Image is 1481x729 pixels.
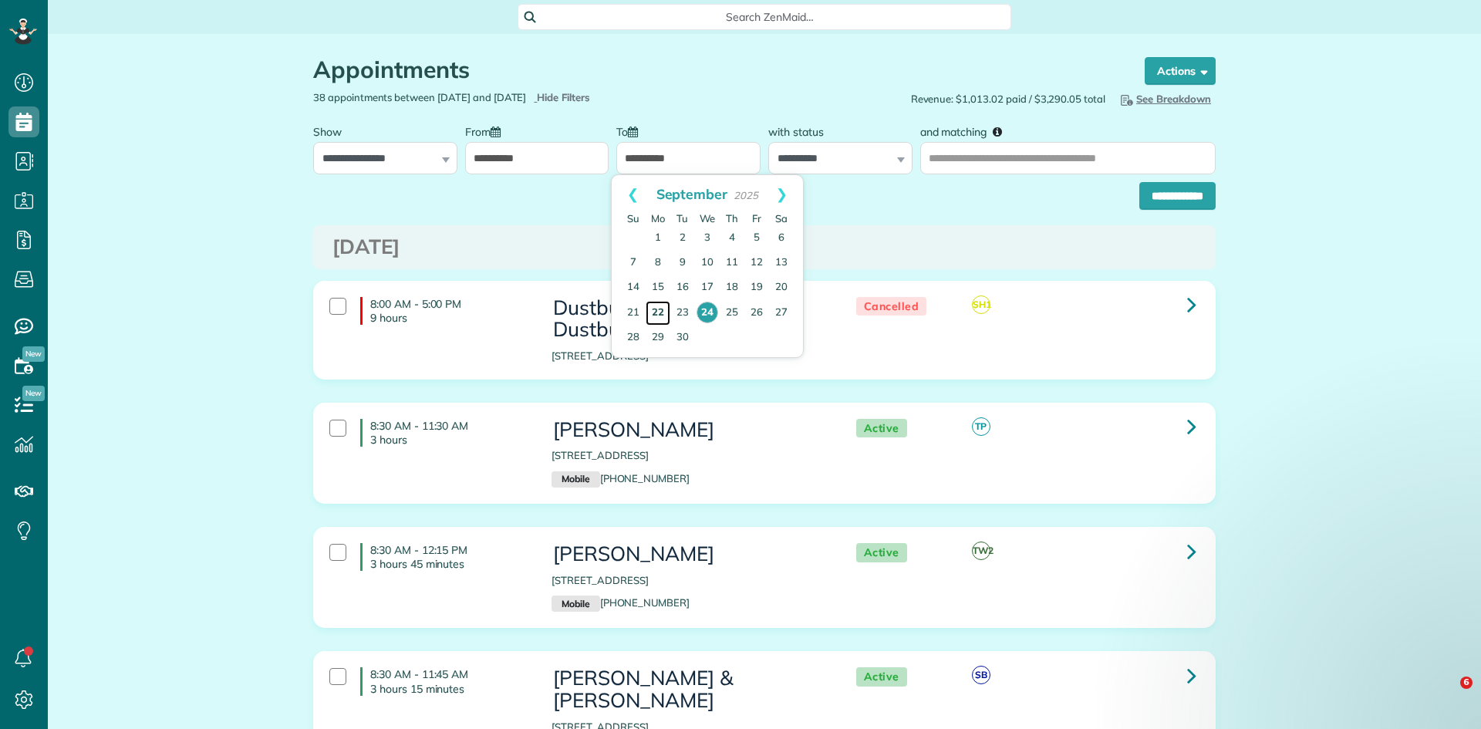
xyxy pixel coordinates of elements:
a: 5 [744,226,769,251]
span: Friday [752,212,761,224]
a: 17 [695,275,720,300]
a: 11 [720,251,744,275]
h4: 8:30 AM - 11:45 AM [360,667,528,695]
a: 2 [670,226,695,251]
a: 13 [769,251,794,275]
a: 16 [670,275,695,300]
label: To [616,116,646,145]
a: 21 [621,301,646,326]
a: 1 [646,226,670,251]
span: Revenue: $1,013.02 paid / $3,290.05 total [911,92,1105,106]
iframe: Intercom live chat [1429,677,1466,714]
h3: [PERSON_NAME] [552,419,825,441]
a: 18 [720,275,744,300]
button: See Breakdown [1113,90,1216,107]
div: 38 appointments between [DATE] and [DATE] [302,90,764,105]
h3: [PERSON_NAME] [552,543,825,565]
a: 15 [646,275,670,300]
p: [STREET_ADDRESS] [552,448,825,463]
p: 3 hours 15 minutes [370,682,528,696]
a: Next [761,175,803,214]
span: Thursday [726,212,738,224]
a: 14 [621,275,646,300]
span: TP [972,417,990,436]
small: Mobile [552,596,599,613]
a: 8 [646,251,670,275]
a: 26 [744,301,769,326]
a: 4 [720,226,744,251]
span: Monday [651,212,665,224]
h4: 8:30 AM - 12:15 PM [360,543,528,571]
a: Mobile[PHONE_NUMBER] [552,596,690,609]
h4: 8:00 AM - 5:00 PM [360,297,528,325]
h4: 8:30 AM - 11:30 AM [360,419,528,447]
a: 12 [744,251,769,275]
p: [STREET_ADDRESS] [552,349,825,363]
h3: [DATE] [332,236,1196,258]
p: 3 hours [370,433,528,447]
a: 22 [646,301,670,326]
h1: Appointments [313,57,1115,83]
a: 30 [670,326,695,350]
span: TW2 [972,542,990,560]
label: From [465,116,508,145]
span: Tuesday [676,212,688,224]
span: Sunday [627,212,639,224]
span: SH1 [972,295,990,314]
p: 9 hours [370,311,528,325]
small: Mobile [552,471,599,488]
h3: Dustbusters Office (Dk's Dustbusters) [552,297,825,341]
span: See Breakdown [1118,93,1211,105]
span: Hide Filters [537,90,590,105]
a: 23 [670,301,695,326]
span: Active [856,667,907,687]
span: SB [972,666,990,684]
span: New [22,386,45,401]
span: Active [856,419,907,438]
a: 24 [697,302,718,323]
a: Mobile[PHONE_NUMBER] [552,472,690,484]
a: 25 [720,301,744,326]
a: 19 [744,275,769,300]
span: Cancelled [856,297,927,316]
span: New [22,346,45,362]
h3: [PERSON_NAME] & [PERSON_NAME] [552,667,825,711]
a: 29 [646,326,670,350]
button: Actions [1145,57,1216,85]
span: 2025 [734,189,758,201]
span: 6 [1460,677,1473,689]
label: and matching [920,116,1014,145]
a: 6 [769,226,794,251]
span: September [656,185,728,202]
a: Prev [612,175,654,214]
a: 20 [769,275,794,300]
span: Wednesday [700,212,715,224]
a: 27 [769,301,794,326]
a: 7 [621,251,646,275]
p: 3 hours 45 minutes [370,557,528,571]
p: [STREET_ADDRESS] [552,573,825,588]
span: Saturday [775,212,788,224]
a: 9 [670,251,695,275]
a: Hide Filters [534,91,590,103]
a: 3 [695,226,720,251]
span: Active [856,543,907,562]
a: 28 [621,326,646,350]
a: 10 [695,251,720,275]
